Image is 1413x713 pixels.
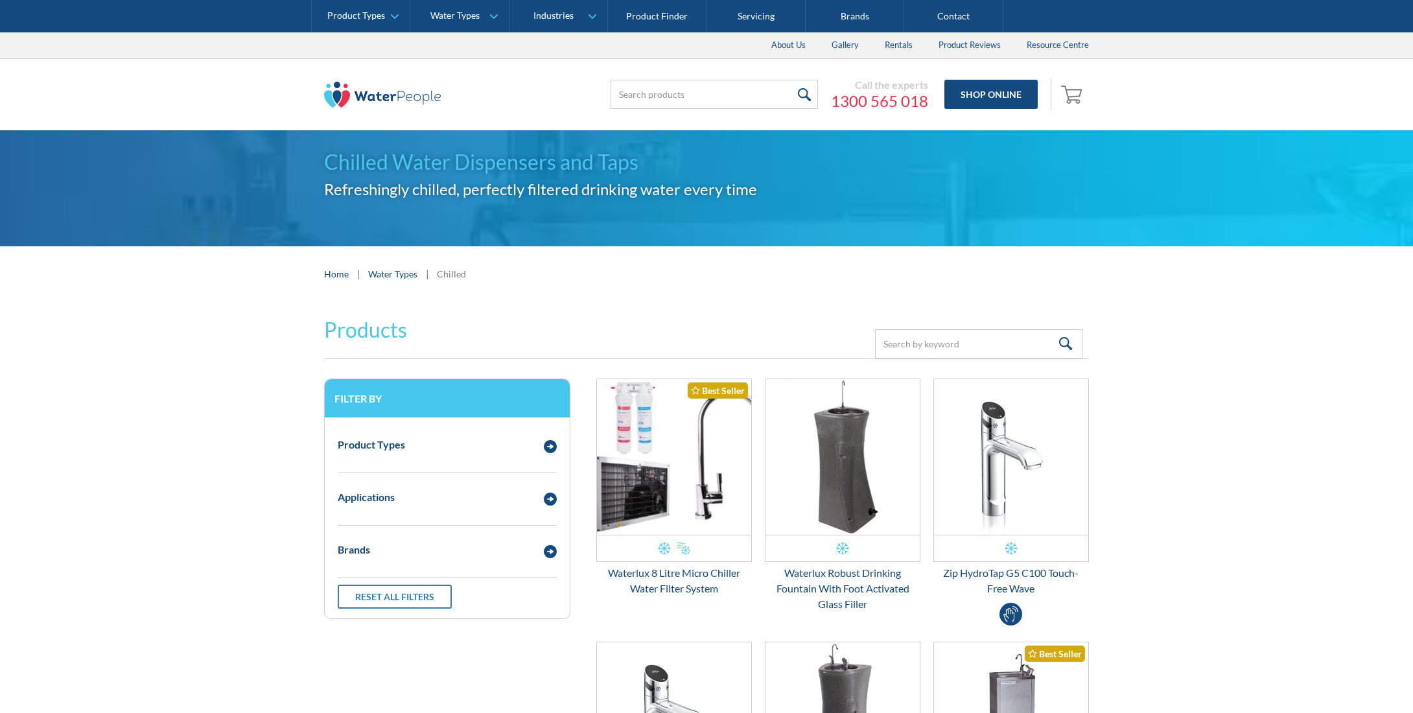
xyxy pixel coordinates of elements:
[334,392,560,404] h3: Filter by
[324,82,441,108] img: The Water People
[933,565,1089,596] div: Zip HydroTap G5 C100 Touch-Free Wave
[831,91,928,111] a: 1300 565 018
[758,32,819,58] a: About Us
[934,379,1088,535] img: Zip HydroTap G5 C100 Touch-Free Wave
[533,10,574,21] div: Industries
[324,267,349,281] a: Home
[1014,32,1102,58] a: Resource Centre
[355,266,362,281] div: |
[819,32,872,58] a: Gallery
[597,379,751,535] img: Waterlux 8 Litre Micro Chiller Water Filter System
[1058,79,1089,110] a: Open empty cart
[338,542,370,557] div: Brands
[688,382,748,399] div: Best Seller
[338,489,395,505] div: Applications
[596,565,752,596] div: Waterlux 8 Litre Micro Chiller Water Filter System
[611,80,818,109] input: Search products
[338,585,452,609] a: Reset all filters
[368,267,417,281] a: Water Types
[324,178,1089,201] h2: Refreshingly chilled, perfectly filtered drinking water every time
[338,437,405,452] div: Product Types
[437,267,466,281] div: Chilled
[424,266,430,281] div: |
[926,32,1014,58] a: Product Reviews
[875,329,1082,358] input: Search by keyword
[944,80,1038,109] a: Shop Online
[1025,646,1085,662] div: Best Seller
[831,78,928,91] div: Call the experts
[1283,648,1413,713] iframe: podium webchat widget bubble
[765,565,920,612] div: Waterlux Robust Drinking Fountain With Foot Activated Glass Filler
[324,314,407,345] h2: Products
[1061,84,1086,104] img: shopping cart
[872,32,926,58] a: Rentals
[596,379,752,596] a: Waterlux 8 Litre Micro Chiller Water Filter SystemBest SellerWaterlux 8 Litre Micro Chiller Water...
[933,379,1089,596] a: Zip HydroTap G5 C100 Touch-Free WaveZip HydroTap G5 C100 Touch-Free Wave
[327,10,385,21] div: Product Types
[765,379,920,535] img: Waterlux Robust Drinking Fountain With Foot Activated Glass Filler
[324,146,1089,178] h1: Chilled Water Dispensers and Taps
[430,10,480,21] div: Water Types
[765,379,920,612] a: Waterlux Robust Drinking Fountain With Foot Activated Glass FillerWaterlux Robust Drinking Founta...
